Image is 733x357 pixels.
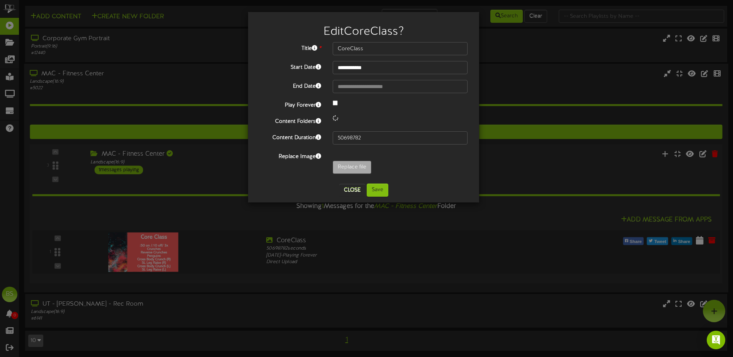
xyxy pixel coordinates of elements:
label: Replace Image [254,150,327,161]
label: Content Duration [254,131,327,142]
input: 15 [333,131,468,144]
label: Start Date [254,61,327,71]
label: Play Forever [254,99,327,109]
label: Content Folders [254,115,327,126]
button: Save [367,184,388,197]
button: Close [339,184,365,196]
label: End Date [254,80,327,90]
label: Title [254,42,327,53]
h2: Edit CoreClass ? [260,25,468,38]
div: Open Intercom Messenger [707,331,725,349]
input: Title [333,42,468,55]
